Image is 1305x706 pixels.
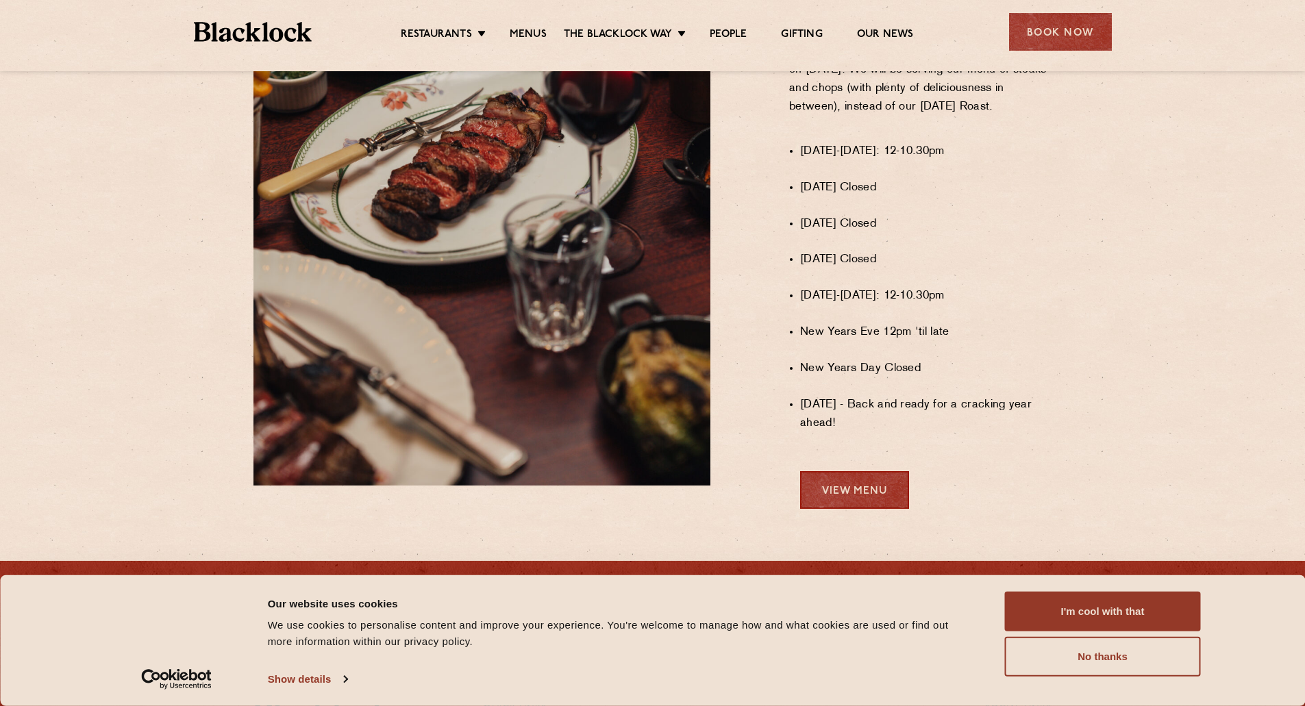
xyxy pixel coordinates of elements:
li: [DATE] Closed [800,215,1052,234]
li: [DATE] Closed [800,179,1052,197]
button: No thanks [1005,637,1201,677]
li: [DATE] - Back and ready for a cracking year ahead! [800,396,1052,433]
li: New Years Eve 12pm 'til late [800,323,1052,342]
li: [DATE]-[DATE]: 12-10.30pm [800,142,1052,161]
button: I'm cool with that [1005,592,1201,631]
li: New Years Day Closed [800,360,1052,378]
a: View Menu [800,471,909,509]
a: People [710,28,747,43]
div: Book Now [1009,13,1112,51]
li: [DATE] Closed [800,251,1052,269]
a: Menus [510,28,547,43]
img: BL_Textured_Logo-footer-cropped.svg [194,22,312,42]
a: Restaurants [401,28,472,43]
a: Show details [268,669,347,690]
div: Our website uses cookies [268,595,974,612]
a: Our News [857,28,914,43]
a: Gifting [781,28,822,43]
a: Usercentrics Cookiebot - opens in a new window [116,669,236,690]
div: We use cookies to personalise content and improve your experience. You're welcome to manage how a... [268,617,974,650]
li: [DATE]-[DATE]: 12-10.30pm [800,287,1052,305]
a: The Blacklock Way [564,28,672,43]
